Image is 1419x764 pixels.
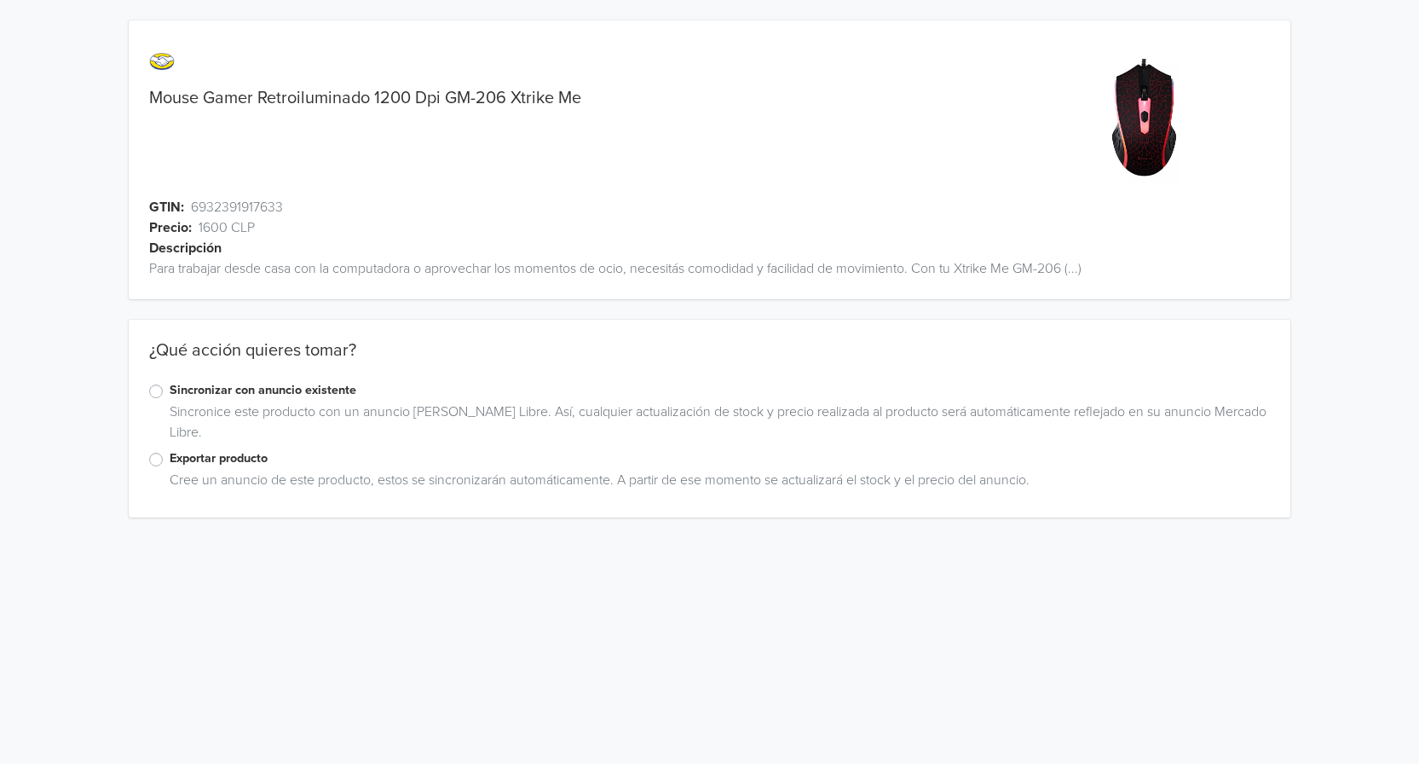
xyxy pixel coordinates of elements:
div: Descripción [149,238,1311,258]
span: 6932391917633 [191,197,283,217]
a: Mouse Gamer Retroiluminado 1200 Dpi GM-206 Xtrike Me [149,88,581,108]
label: Exportar producto [170,449,1270,468]
span: Precio: [149,217,192,238]
div: Sincronice este producto con un anuncio [PERSON_NAME] Libre. Así, cualquier actualización de stoc... [163,402,1270,449]
label: Sincronizar con anuncio existente [170,381,1270,400]
img: product_image [1081,55,1209,183]
span: 1600 CLP [199,217,255,238]
div: Cree un anuncio de este producto, estos se sincronizarán automáticamente. A partir de ese momento... [163,470,1270,497]
div: ¿Qué acción quieres tomar? [129,340,1290,381]
span: GTIN: [149,197,184,217]
div: Para trabajar desde casa con la computadora o aprovechar los momentos de ocio, necesitás comodida... [129,258,1290,279]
